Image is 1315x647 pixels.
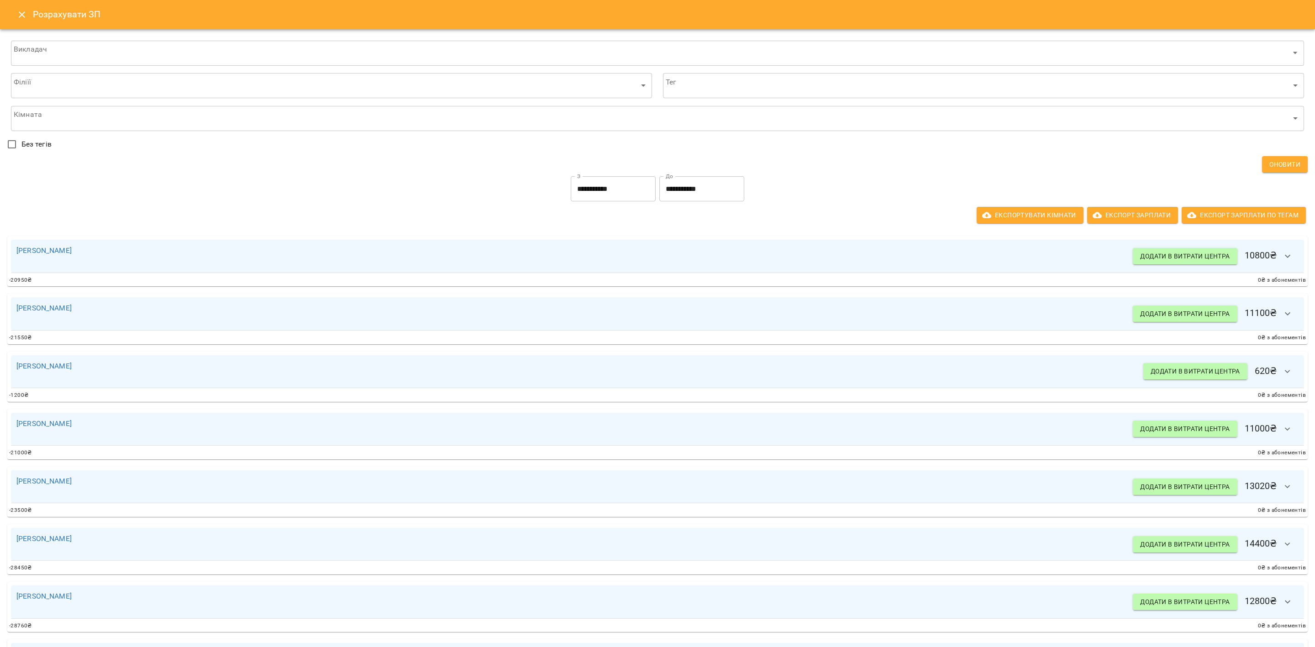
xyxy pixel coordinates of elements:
button: Close [11,4,33,26]
button: Додати в витрати центра [1133,536,1237,552]
h6: 12800 ₴ [1133,591,1299,613]
button: Додати в витрати центра [1143,363,1247,379]
a: [PERSON_NAME] [16,534,72,543]
span: -28760 ₴ [9,621,32,631]
span: -21000 ₴ [9,448,32,458]
span: Додати в витрати центра [1140,423,1230,434]
span: 0 ₴ з абонементів [1258,448,1306,458]
button: Експорт Зарплати [1087,207,1178,223]
span: Без тегів [21,139,52,150]
h6: 10800 ₴ [1133,245,1299,267]
span: Експорт Зарплати по тегам [1189,210,1299,221]
div: ​ [11,105,1304,131]
button: Додати в витрати центра [1133,248,1237,264]
button: Додати в витрати центра [1133,479,1237,495]
a: [PERSON_NAME] [16,419,72,428]
a: [PERSON_NAME] [16,477,72,485]
h6: 11100 ₴ [1133,303,1299,325]
span: Додати в витрати центра [1140,308,1230,319]
span: 0 ₴ з абонементів [1258,333,1306,342]
span: Експорт Зарплати [1094,210,1171,221]
span: Оновити [1269,159,1300,170]
span: -21550 ₴ [9,333,32,342]
span: Додати в витрати центра [1140,481,1230,492]
button: Додати в витрати центра [1133,421,1237,437]
div: ​ [11,73,652,99]
span: Додати в витрати центра [1151,366,1240,377]
button: Експортувати кімнати [977,207,1084,223]
span: Додати в витрати центра [1140,251,1230,262]
div: ​ [11,40,1304,66]
span: 0 ₴ з абонементів [1258,621,1306,631]
span: Додати в витрати центра [1140,596,1230,607]
span: 0 ₴ з абонементів [1258,391,1306,400]
button: Додати в витрати центра [1133,305,1237,322]
span: 0 ₴ з абонементів [1258,563,1306,573]
span: -28450 ₴ [9,563,32,573]
span: 0 ₴ з абонементів [1258,506,1306,515]
button: Експорт Зарплати по тегам [1182,207,1306,223]
button: Додати в витрати центра [1133,594,1237,610]
h6: 13020 ₴ [1133,476,1299,498]
span: -1200 ₴ [9,391,28,400]
h6: 11000 ₴ [1133,418,1299,440]
a: [PERSON_NAME] [16,592,72,600]
div: ​ [663,73,1304,99]
span: -20950 ₴ [9,276,32,285]
span: 0 ₴ з абонементів [1258,276,1306,285]
a: [PERSON_NAME] [16,362,72,370]
a: [PERSON_NAME] [16,246,72,255]
a: [PERSON_NAME] [16,304,72,312]
span: -23500 ₴ [9,506,32,515]
h6: 14400 ₴ [1133,533,1299,555]
h6: Розрахувати ЗП [33,7,1304,21]
button: Оновити [1262,156,1308,173]
h6: 620 ₴ [1143,361,1299,383]
span: Експортувати кімнати [984,210,1076,221]
span: Додати в витрати центра [1140,539,1230,550]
